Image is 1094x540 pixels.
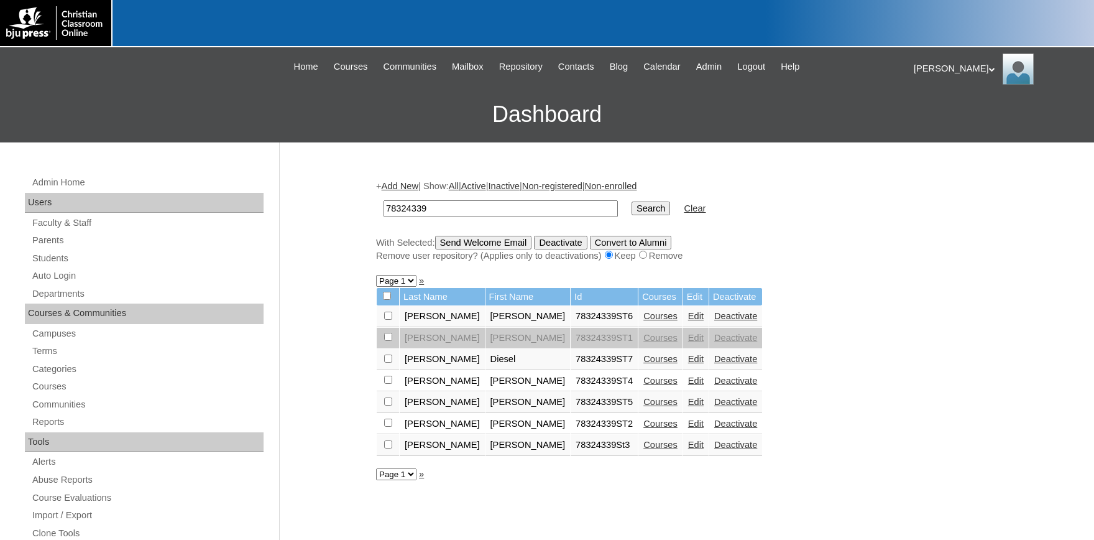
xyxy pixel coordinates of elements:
a: Courses [643,397,678,407]
td: [PERSON_NAME] [400,306,485,327]
td: 78324339ST4 [571,371,638,392]
a: Courses [643,376,678,386]
div: Remove user repository? (Applies only to deactivations) Keep Remove [376,249,991,263]
td: [PERSON_NAME] [485,371,571,392]
a: Abuse Reports [31,472,264,488]
td: [PERSON_NAME] [400,371,485,392]
a: Edit [688,397,704,407]
td: [PERSON_NAME] [400,392,485,413]
span: Calendar [643,60,680,74]
a: Campuses [31,326,264,342]
a: Students [31,251,264,266]
a: Courses [643,440,678,450]
a: Deactivate [714,397,757,407]
div: Courses & Communities [25,304,264,324]
a: Courses [643,311,678,321]
a: Edit [688,354,704,364]
a: Parents [31,233,264,248]
td: [PERSON_NAME] [400,328,485,349]
div: Tools [25,432,264,452]
a: Logout [731,60,771,74]
td: 78324339ST6 [571,306,638,327]
span: Repository [499,60,543,74]
a: Non-registered [522,181,582,191]
td: [PERSON_NAME] [485,435,571,456]
span: Courses [334,60,368,74]
td: [PERSON_NAME] [485,306,571,327]
a: Mailbox [446,60,490,74]
a: Reports [31,414,264,430]
input: Send Welcome Email [435,236,532,249]
td: [PERSON_NAME] [485,414,571,435]
input: Convert to Alumni [590,236,672,249]
td: 78324339ST2 [571,414,638,435]
a: Courses [31,379,264,394]
a: Courses [328,60,374,74]
td: 78324339ST7 [571,349,638,370]
div: [PERSON_NAME] [914,54,1082,85]
a: Active [461,181,486,191]
a: Deactivate [714,440,757,450]
a: Inactive [489,181,520,191]
a: Repository [493,60,549,74]
td: [PERSON_NAME] [400,414,485,435]
div: Users [25,193,264,213]
input: Deactivate [534,236,587,249]
a: Categories [31,361,264,377]
a: Deactivate [714,376,757,386]
td: [PERSON_NAME] [485,392,571,413]
a: Home [288,60,324,74]
a: All [449,181,459,191]
a: Deactivate [714,419,757,429]
a: Deactivate [714,354,757,364]
span: Admin [696,60,722,74]
span: Logout [737,60,765,74]
td: 78324339St3 [571,435,638,456]
a: Edit [688,311,704,321]
a: Faculty & Staff [31,215,264,231]
a: » [419,469,424,479]
a: Deactivate [714,333,757,343]
a: Edit [688,440,704,450]
input: Search [632,202,670,215]
td: First Name [485,288,571,306]
a: Edit [688,333,704,343]
a: Courses [643,354,678,364]
a: Courses [643,333,678,343]
a: Alerts [31,454,264,470]
a: Auto Login [31,268,264,284]
td: Last Name [400,288,485,306]
a: Communities [31,397,264,412]
a: » [419,276,424,286]
div: + | Show: | | | | [376,180,991,262]
a: Clear [684,203,706,213]
a: Course Evaluations [31,490,264,506]
a: Calendar [637,60,686,74]
a: Deactivate [714,311,757,321]
img: Karen Lawton [1003,54,1034,85]
a: Admin [690,60,729,74]
span: Help [781,60,799,74]
a: Admin Home [31,175,264,190]
input: Search [384,200,618,217]
a: Edit [688,376,704,386]
a: Blog [604,60,634,74]
a: Edit [688,419,704,429]
td: Id [571,288,638,306]
a: Help [775,60,806,74]
td: Edit [683,288,709,306]
span: Blog [610,60,628,74]
td: Diesel [485,349,571,370]
img: logo-white.png [6,6,105,40]
div: With Selected: [376,236,991,263]
a: Add New [382,181,418,191]
td: [PERSON_NAME] [400,349,485,370]
span: Home [294,60,318,74]
td: [PERSON_NAME] [400,435,485,456]
a: Courses [643,419,678,429]
a: Terms [31,343,264,359]
span: Mailbox [452,60,484,74]
a: Communities [377,60,443,74]
td: [PERSON_NAME] [485,328,571,349]
a: Departments [31,286,264,302]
